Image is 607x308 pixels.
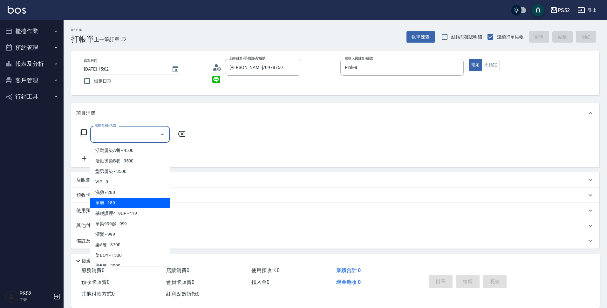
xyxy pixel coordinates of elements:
[90,187,170,198] span: 洗剪 - 280
[90,250,170,261] span: 染BOY - 1500
[76,222,135,229] p: 其他付款方式
[482,59,500,71] button: 不指定
[90,261,170,271] span: 染B餐 - 2000
[71,103,599,123] div: 項目消費
[166,291,200,297] span: 紅利點數折抵 0
[336,279,361,285] span: 現金應收 0
[3,72,61,89] button: 客戶管理
[90,156,170,166] span: 活動燙染B餐 - 3500
[251,279,269,285] span: 扣入金 0
[168,62,183,77] button: Choose date, selected date is 2025-09-04
[71,28,94,32] h2: Key In
[76,192,100,199] p: 預收卡販賣
[94,78,112,85] span: 鎖定日期
[81,291,115,297] span: 其他付款方式 0
[166,279,194,285] span: 會員卡販賣 0
[76,207,100,214] p: 使用預收卡
[336,267,361,273] span: 業績合計 0
[90,229,170,240] span: 漂髮 - 999
[90,198,170,208] span: 單剪 - 180
[71,188,599,203] div: 預收卡販賣
[84,58,97,63] label: 帳單日期
[76,238,100,244] p: 備註及來源
[94,36,127,44] span: 上一筆訂單:#2
[19,297,52,303] p: 主管
[90,145,170,156] span: 活動燙染A餐 - 4500
[19,291,52,297] h5: PS52
[157,129,167,140] button: Close
[3,88,61,105] button: 行銷工具
[497,34,524,40] span: 連續打單結帳
[81,279,110,285] span: 預收卡販賣 0
[532,4,544,17] button: save
[575,4,599,16] button: 登出
[90,208,170,219] span: 基礎護理419UP - 419
[90,177,170,187] span: VIP - 0
[84,64,165,74] input: YYYY/MM/DD hh:mm
[71,172,599,188] div: 店販銷售
[71,203,599,218] div: 使用預收卡
[76,110,95,117] p: 項目消費
[90,219,170,229] span: 單染999起 - 999
[251,267,280,273] span: 使用預收卡 0
[558,6,570,14] div: PS52
[345,56,373,61] label: 服務人員姓名/編號
[548,4,572,17] button: PS52
[5,290,18,303] img: Person
[81,267,105,273] span: 服務消費 0
[469,59,482,71] button: 指定
[90,240,170,250] span: 染A餐 - 3700
[71,35,94,44] h3: 打帳單
[3,56,61,72] button: 報表及分析
[406,31,435,43] button: 帳單速查
[71,233,599,249] div: 備註及來源
[3,23,61,39] button: 櫃檯作業
[76,177,95,183] p: 店販銷售
[212,76,220,83] img: line_icon
[3,39,61,56] button: 預約管理
[229,56,266,61] label: 顧客姓名/手機號碼/編號
[90,166,170,177] span: 型男燙染 - 3500
[451,34,482,40] span: 結帳前確認明細
[95,123,116,128] label: 服務名稱/代號
[8,6,26,14] img: Logo
[71,218,599,233] div: 其他付款方式入金可用餘額: 0
[82,258,111,264] p: 隱藏業績明細
[166,267,189,273] span: 店販消費 0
